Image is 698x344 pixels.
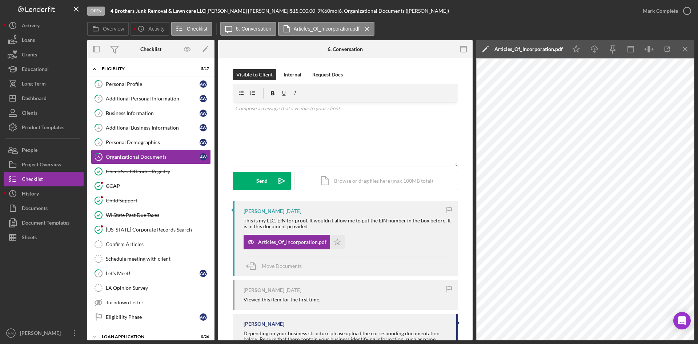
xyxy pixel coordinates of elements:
[244,235,345,249] button: Articles_Of_Incorporation.pdf
[4,18,84,33] button: Activity
[4,201,84,216] button: Documents
[4,47,84,62] a: Grants
[187,26,208,32] label: Checklist
[97,96,100,101] tspan: 2
[244,218,451,229] div: This is my LLC, EIN for proof. It wouldn't allow me to put the EIN number in the box before. It i...
[196,335,209,339] div: 0 / 26
[106,183,210,189] div: CCAP
[106,169,210,174] div: Check Sex Offender Registry
[337,8,449,14] div: | 6. Organizational Documents ([PERSON_NAME])
[206,8,290,14] div: [PERSON_NAME] [PERSON_NAME] |
[236,69,273,80] div: Visible to Client
[309,69,346,80] button: Request Docs
[200,153,207,161] div: A W
[8,331,13,335] text: KM
[97,82,100,86] tspan: 1
[140,46,161,52] div: Checklist
[91,237,211,252] a: Confirm Articles
[200,139,207,146] div: A W
[4,186,84,201] button: History
[22,216,69,232] div: Document Templates
[106,241,210,247] div: Confirm Articles
[233,69,276,80] button: Visible to Client
[106,300,210,305] div: Turndown Letter
[4,143,84,157] button: People
[97,111,100,115] tspan: 3
[22,76,46,93] div: Long-Term
[22,201,48,217] div: Documents
[4,91,84,106] button: Dashboard
[290,8,317,14] div: $15,000.00
[196,67,209,71] div: 5 / 17
[91,77,211,91] a: 1Personal ProfileAW
[97,271,100,276] tspan: 7
[91,193,211,208] a: Child Support
[171,22,212,36] button: Checklist
[106,125,200,131] div: Additional Business Information
[4,120,84,135] button: Product Templates
[106,81,200,87] div: Personal Profile
[91,310,211,324] a: Eligibility PhaseAW
[4,62,84,76] button: Educational
[4,172,84,186] a: Checklist
[111,8,205,14] b: 4 Brothers Junk Removal & Lawn care LLC
[22,62,49,78] div: Educational
[111,8,206,14] div: |
[4,216,84,230] a: Document Templates
[103,26,124,32] label: Overview
[4,326,84,340] button: KM[PERSON_NAME]
[106,270,200,276] div: Let's Meet!
[200,313,207,321] div: A W
[244,287,284,293] div: [PERSON_NAME]
[18,326,65,342] div: [PERSON_NAME]
[91,150,211,164] a: 6Organizational DocumentsAW
[97,140,100,145] tspan: 5
[317,8,324,14] div: 9 %
[22,18,40,35] div: Activity
[106,110,200,116] div: Business Information
[106,96,200,102] div: Additional Personal Information
[106,139,200,145] div: Personal Demographics
[131,22,169,36] button: Activity
[102,67,191,71] div: Eligiblity
[244,321,284,327] div: [PERSON_NAME]
[106,154,200,160] div: Organizational Documents
[22,186,39,203] div: History
[91,252,211,266] a: Schedule meeting with client
[244,297,320,303] div: Viewed this item for the first time.
[328,46,363,52] div: 6. Conversation
[4,157,84,172] button: Project Overview
[106,314,200,320] div: Eligibility Phase
[91,281,211,295] a: LA Opinion Survey
[22,47,37,64] div: Grants
[643,4,678,18] div: Mark Complete
[233,172,291,190] button: Send
[200,110,207,117] div: A W
[635,4,694,18] button: Mark Complete
[91,222,211,237] a: [US_STATE] Corporate Records Search
[91,120,211,135] a: 4Additional Business InformationAW
[494,46,563,52] div: Articles_Of_Incorporation.pdf
[87,22,129,36] button: Overview
[91,208,211,222] a: WI State Past Due Taxes
[280,69,305,80] button: Internal
[4,76,84,91] button: Long-Term
[284,69,301,80] div: Internal
[148,26,164,32] label: Activity
[106,256,210,262] div: Schedule meeting with client
[285,208,301,214] time: 2025-08-21 17:20
[4,106,84,120] a: Clients
[22,91,47,107] div: Dashboard
[278,22,374,36] button: Articles_Of_Incorporation.pdf
[87,7,105,16] div: Open
[324,8,337,14] div: 60 mo
[106,285,210,291] div: LA Opinion Survey
[4,33,84,47] button: Loans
